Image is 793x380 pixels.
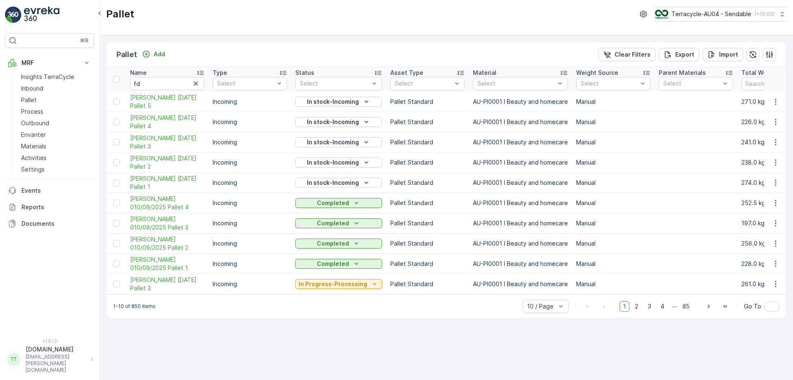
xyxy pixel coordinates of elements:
[598,48,655,61] button: Clear Filters
[655,7,786,22] button: Terracycle-AU04 - Sendable(+10:00)
[130,215,204,232] a: FD Mecca 010/09/2025 Pallet 3
[130,235,204,252] span: [PERSON_NAME] 010/09/2025 Pallet 2
[307,179,359,187] p: In stock-Incoming
[130,154,204,171] span: [PERSON_NAME] [DATE] Pallet 2
[130,256,204,272] a: FD Mecca 010/09/2025 Pallet 1
[473,219,568,227] p: AU-PI0001 I Beauty and homecare
[113,159,120,166] div: Toggle Row Selected
[21,84,43,93] p: Inbound
[663,79,720,88] p: Select
[130,77,204,90] input: Search
[21,203,91,211] p: Reports
[631,301,642,312] span: 2
[113,200,120,206] div: Toggle Row Selected
[295,137,382,147] button: In stock-Incoming
[18,71,94,83] a: Insights TerraCycle
[18,106,94,117] a: Process
[26,345,87,354] p: [DOMAIN_NAME]
[113,220,120,227] div: Toggle Row Selected
[390,239,465,248] p: Pallet Standard
[644,301,655,312] span: 3
[675,50,694,59] p: Export
[18,141,94,152] a: Materials
[299,280,367,288] p: In Progress-Processing
[18,152,94,164] a: Activities
[130,93,204,110] span: [PERSON_NAME] [DATE] Pallet 5
[390,138,465,146] p: Pallet Standard
[21,154,47,162] p: Activities
[659,69,706,77] p: Parent Materials
[130,276,204,292] span: [PERSON_NAME] [DATE] Pallet 3
[213,69,227,77] p: Type
[21,108,43,116] p: Process
[576,138,651,146] p: Manual
[130,256,204,272] span: [PERSON_NAME] 010/09/2025 Pallet 1
[5,55,94,71] button: MRF
[213,239,287,248] p: Incoming
[390,199,465,207] p: Pallet Standard
[113,119,120,125] div: Toggle Row Selected
[307,138,359,146] p: In stock-Incoming
[113,179,120,186] div: Toggle Row Selected
[620,301,629,312] span: 1
[21,220,91,228] p: Documents
[130,174,204,191] span: [PERSON_NAME] [DATE] Pallet 1
[213,219,287,227] p: Incoming
[473,239,568,248] p: AU-PI0001 I Beauty and homecare
[21,165,45,174] p: Settings
[576,260,651,268] p: Manual
[390,219,465,227] p: Pallet Standard
[477,79,555,88] p: Select
[130,154,204,171] a: FD Mecca 17/09/2025 Pallet 2
[21,119,49,127] p: Outbound
[295,259,382,269] button: Completed
[130,174,204,191] a: FD Mecca 17/09/2025 Pallet 1
[581,79,638,88] p: Select
[473,69,496,77] p: Material
[26,354,87,373] p: [EMAIL_ADDRESS][PERSON_NAME][DOMAIN_NAME]
[5,215,94,232] a: Documents
[307,118,359,126] p: In stock-Incoming
[80,37,88,44] p: ⌘B
[576,239,651,248] p: Manual
[672,301,677,312] p: ...
[473,158,568,167] p: AU-PI0001 I Beauty and homecare
[213,179,287,187] p: Incoming
[113,98,120,105] div: Toggle Row Selected
[5,7,21,23] img: logo
[473,98,568,106] p: AU-PI0001 I Beauty and homecare
[113,303,156,310] p: 1-10 of 850 items
[113,261,120,267] div: Toggle Row Selected
[213,260,287,268] p: Incoming
[576,158,651,167] p: Manual
[317,219,349,227] p: Completed
[473,260,568,268] p: AU-PI0001 I Beauty and homecare
[295,239,382,249] button: Completed
[113,139,120,146] div: Toggle Row Selected
[130,195,204,211] span: [PERSON_NAME] 010/09/2025 Pallet 4
[703,48,743,61] button: Import
[317,199,349,207] p: Completed
[317,239,349,248] p: Completed
[307,98,359,106] p: In stock-Incoming
[295,117,382,127] button: In stock-Incoming
[130,93,204,110] a: FD Mecca 17/09/2025 Pallet 5
[576,69,618,77] p: Weight Source
[217,79,274,88] p: Select
[390,158,465,167] p: Pallet Standard
[213,118,287,126] p: Incoming
[130,276,204,292] a: FD Mecca 03/09/2025 Pallet 3
[130,235,204,252] a: FD Mecca 010/09/2025 Pallet 2
[21,96,37,104] p: Pallet
[679,301,693,312] span: 85
[473,280,568,288] p: AU-PI0001 I Beauty and homecare
[113,281,120,287] div: Toggle Row Selected
[5,199,94,215] a: Reports
[744,302,761,311] span: Go To
[576,98,651,106] p: Manual
[576,219,651,227] p: Manual
[390,280,465,288] p: Pallet Standard
[390,98,465,106] p: Pallet Standard
[576,118,651,126] p: Manual
[21,186,91,195] p: Events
